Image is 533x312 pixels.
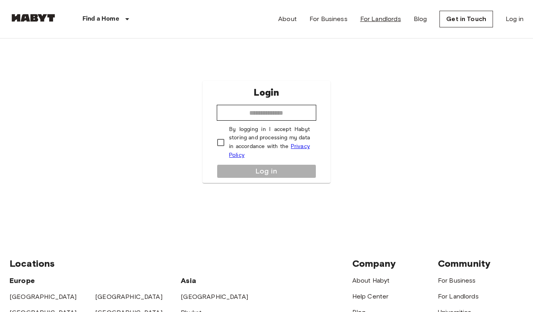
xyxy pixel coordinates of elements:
[360,14,401,24] a: For Landlords
[352,258,396,269] span: Company
[278,14,297,24] a: About
[10,293,77,300] a: [GEOGRAPHIC_DATA]
[10,14,57,22] img: Habyt
[10,276,35,285] span: Europe
[438,258,491,269] span: Community
[82,14,119,24] p: Find a Home
[95,293,162,300] a: [GEOGRAPHIC_DATA]
[439,11,493,27] a: Get in Touch
[181,293,248,300] a: [GEOGRAPHIC_DATA]
[506,14,523,24] a: Log in
[438,277,476,284] a: For Business
[229,125,310,160] p: By logging in I accept Habyt storing and processing my data in accordance with the
[438,293,479,300] a: For Landlords
[352,277,390,284] a: About Habyt
[414,14,427,24] a: Blog
[181,276,196,285] span: Asia
[10,258,55,269] span: Locations
[309,14,348,24] a: For Business
[254,86,279,100] p: Login
[352,293,389,300] a: Help Center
